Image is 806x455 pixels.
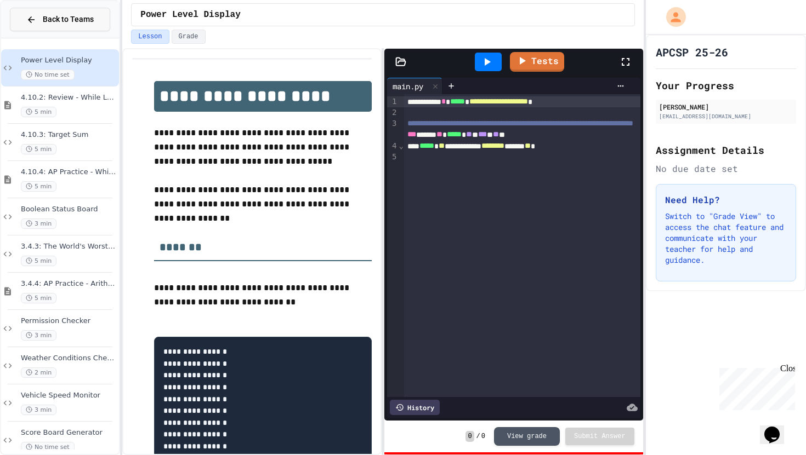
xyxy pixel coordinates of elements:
[656,162,796,175] div: No due date set
[21,205,117,214] span: Boolean Status Board
[510,52,564,72] a: Tests
[21,144,56,154] span: 5 min
[21,70,75,80] span: No time set
[656,44,728,60] h1: APCSP 25-26
[21,93,117,102] span: 4.10.2: Review - While Loops
[21,316,117,326] span: Permission Checker
[10,8,110,31] button: Back to Teams
[21,256,56,266] span: 5 min
[21,391,117,400] span: Vehicle Speed Monitor
[659,112,793,120] div: [EMAIL_ADDRESS][DOMAIN_NAME]
[131,30,169,44] button: Lesson
[387,152,398,163] div: 5
[43,14,94,25] span: Back to Teams
[21,242,117,251] span: 3.4.3: The World's Worst Farmers Market
[390,400,440,415] div: History
[172,30,206,44] button: Grade
[21,293,56,303] span: 5 min
[21,442,75,452] span: No time set
[665,193,787,206] h3: Need Help?
[21,107,56,117] span: 5 min
[140,8,240,21] span: Power Level Display
[21,181,56,192] span: 5 min
[387,78,442,94] div: main.py
[574,432,626,441] span: Submit Answer
[21,279,117,289] span: 3.4.4: AP Practice - Arithmetic Operators
[665,211,787,266] p: Switch to "Grade View" to access the chat feature and communicate with your teacher for help and ...
[656,78,796,93] h2: Your Progress
[21,405,56,415] span: 3 min
[466,431,474,442] span: 0
[476,432,480,441] span: /
[21,354,117,363] span: Weather Conditions Checker
[21,428,117,437] span: Score Board Generator
[4,4,76,70] div: Chat with us now!Close
[481,432,485,441] span: 0
[565,428,634,445] button: Submit Answer
[387,118,398,141] div: 3
[387,141,398,152] div: 4
[398,141,404,150] span: Fold line
[760,411,795,444] iframe: chat widget
[494,427,560,446] button: View grade
[21,218,56,229] span: 3 min
[655,4,689,30] div: My Account
[21,130,117,140] span: 4.10.3: Target Sum
[659,102,793,112] div: [PERSON_NAME]
[21,168,117,177] span: 4.10.4: AP Practice - While Loops
[387,80,429,92] div: main.py
[21,330,56,341] span: 3 min
[715,364,795,410] iframe: chat widget
[387,96,398,107] div: 1
[21,56,117,65] span: Power Level Display
[656,142,796,158] h2: Assignment Details
[387,107,398,118] div: 2
[21,367,56,378] span: 2 min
